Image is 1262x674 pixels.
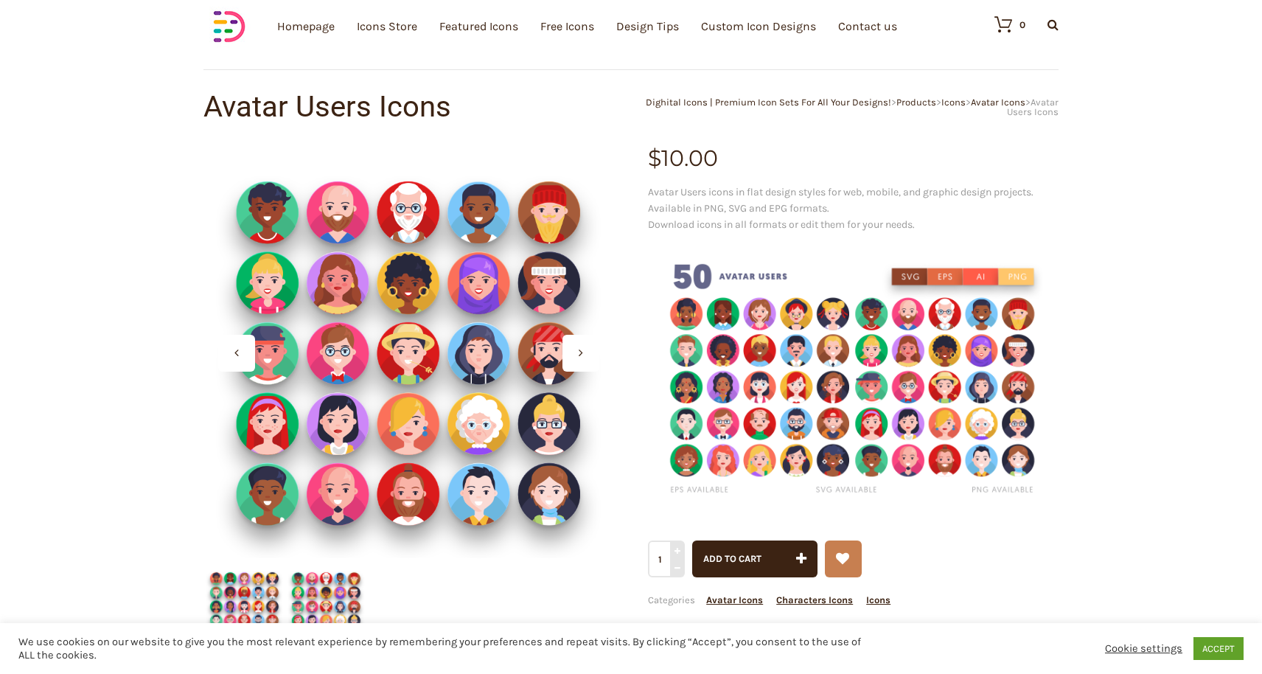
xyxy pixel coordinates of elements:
span: Categories [648,594,890,605]
a: Products [896,97,936,108]
a: Icons [866,594,890,605]
span: $ [648,145,661,172]
p: Avatar Users icons in flat design styles for web, mobile, and graphic design projects. Available ... [648,184,1059,233]
h1: Avatar Users Icons [203,92,631,122]
a: Characters Icons [776,594,853,605]
img: AvatarUsers Icons Cover [285,566,367,647]
a: Avatar Icons [706,594,763,605]
input: Qty [648,541,683,577]
a: Cookie settings [1105,642,1182,656]
button: Add to cart [692,541,817,577]
a: 0 [980,15,1025,33]
bdi: 10.00 [648,145,718,172]
span: Add to cart [703,553,761,564]
img: Avatar Users Icons [203,566,285,647]
div: > > > > [631,97,1059,117]
a: Icons [941,97,966,108]
div: We use cookies on our website to give you the most relevant experience by remembering your prefer... [18,636,876,662]
a: Dighital Icons | Premium Icon Sets For All Your Designs! [646,97,891,108]
a: Avatar Icons [971,97,1025,108]
div: 0 [1019,20,1025,29]
a: ACCEPT [1193,637,1244,660]
span: Avatar Users Icons [1007,97,1059,117]
img: Avatar Users icons png/svg/eps [648,243,1059,517]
